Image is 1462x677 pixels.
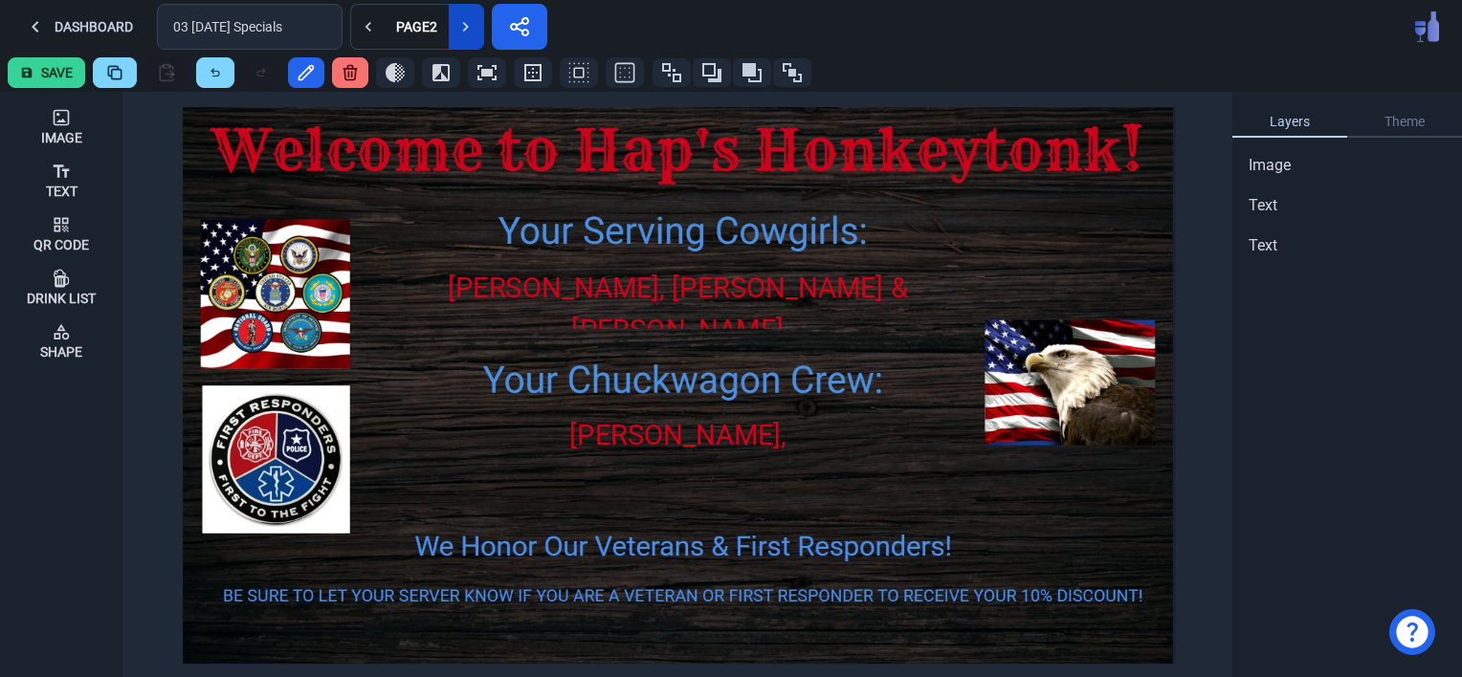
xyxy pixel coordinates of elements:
div: Text [46,185,78,198]
div: Qr Code [33,238,89,251]
a: Layers [1232,107,1347,138]
button: Shape [8,314,115,367]
div: [PERSON_NAME], [PERSON_NAME] & [PERSON_NAME] [542,414,814,539]
img: Pub Menu [1415,11,1439,42]
div: Image [41,131,82,144]
button: Page2 [385,4,449,50]
div: Drink List [27,292,96,305]
span: Text [1249,234,1277,257]
span: Image [1249,154,1291,177]
button: Dashboard [8,4,149,50]
a: Theme [1347,107,1462,138]
div: Shape [40,345,82,359]
button: Text [8,153,115,207]
button: Qr Code [8,207,115,260]
button: Image [8,99,115,153]
div: [PERSON_NAME], [PERSON_NAME] & [PERSON_NAME] [412,267,943,351]
button: Save [8,57,85,88]
div: Page 2 [392,20,441,33]
span: Text [1249,194,1277,217]
button: Drink List [8,260,115,314]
